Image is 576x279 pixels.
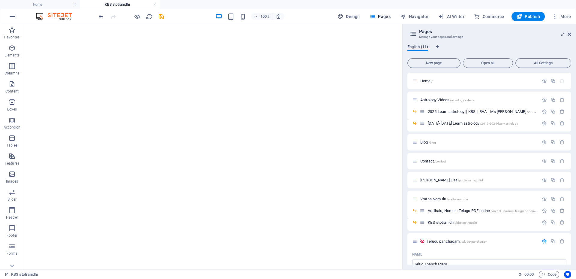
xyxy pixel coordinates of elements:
p: Features [5,161,19,166]
h6: Session time [518,271,534,278]
button: 100% [251,13,272,20]
p: Columns [4,71,19,76]
span: AI Writer [438,14,464,20]
div: Duplicate [550,196,556,202]
div: Remove [559,109,565,114]
div: Duplicate [550,121,556,126]
i: Save (Ctrl+S) [158,13,165,20]
span: : [529,272,529,277]
div: Settings [542,121,547,126]
button: Publish [511,12,545,21]
div: [DATE]-[DATE] Learn astrology/2019-2024-learn-astrology [426,121,539,125]
div: Settings [542,97,547,102]
button: Open all [463,58,513,68]
button: All Settings [515,58,571,68]
span: Publish [516,14,540,20]
button: Design [335,12,362,21]
div: The startpage cannot be deleted [559,78,565,83]
div: Remove [559,239,565,244]
p: Elements [4,53,20,58]
span: Design [337,14,360,20]
div: KBS stotranidhi/kbs-stotranidhi [426,220,539,224]
span: Vrathalu, Nomulu Telugu PDF online [428,208,538,213]
span: Commerce [474,14,504,20]
p: Images [6,179,18,184]
div: Settings [542,196,547,202]
h2: Pages [419,29,571,34]
span: Click to open page [420,98,474,102]
div: Duplicate [550,208,556,213]
p: Favorites [4,35,19,40]
button: Navigator [398,12,431,21]
span: /astrology-videos [450,99,474,102]
div: Remove [559,177,565,183]
span: Click to open page [420,79,433,83]
i: Reload page [146,13,153,20]
div: Language Tabs [407,44,571,56]
span: Telugu panchagam [427,239,487,244]
h6: 100% [260,13,270,20]
p: Footer [7,233,17,238]
button: Commerce [472,12,507,21]
span: All Settings [518,61,568,65]
div: Settings [542,208,547,213]
div: Design (Ctrl+Alt+Y) [335,12,362,21]
i: On resize automatically adjust zoom level to fit chosen device. [276,14,281,19]
button: save [157,13,165,20]
span: New page [410,61,458,65]
i: Undo: Change pages (Ctrl+Z) [98,13,105,20]
p: Accordion [4,125,20,130]
img: Editor Logo [34,13,79,20]
button: Code [539,271,559,278]
span: Vratha Nomulu [420,197,468,201]
div: Telugu panchagam/telugu-panchagam [425,239,539,243]
div: Duplicate [550,220,556,225]
div: Remove [559,196,565,202]
div: Home/ [418,79,539,83]
span: /vratha-nomulu [447,198,468,201]
button: reload [145,13,153,20]
div: Vratha Nomulu/vratha-nomulu [418,197,539,201]
div: Remove [559,208,565,213]
button: undo [97,13,105,20]
button: AI Writer [436,12,467,21]
p: Header [6,215,18,220]
button: More [550,12,573,21]
div: Settings [542,220,547,225]
span: /telugu-panchagam [460,240,487,243]
div: Settings [542,140,547,145]
div: Settings [542,78,547,83]
span: Click to open page [420,140,436,144]
span: English (11) [407,43,428,52]
div: Remove [559,97,565,102]
div: Duplicate [550,177,556,183]
div: Settings [542,159,547,164]
div: Remove [559,121,565,126]
span: /blog [429,141,436,144]
p: Name [412,252,422,257]
h4: KBS stotranidhi [80,1,160,8]
span: /kbs-stotranidhi [455,221,477,224]
span: Open all [466,61,511,65]
button: Usercentrics [564,271,571,278]
div: Remove [559,140,565,145]
p: Boxes [7,107,17,112]
div: Vrathalu, Nomulu Telugu PDF online/vrathalu-nomulu-telugu-pdf-online [426,209,539,213]
div: Settings [542,177,547,183]
span: / [431,80,433,83]
p: Slider [7,197,17,202]
p: Content [5,89,19,94]
div: Remove [559,159,565,164]
span: Code [541,271,556,278]
div: Contact/contact [418,159,539,163]
span: Click to open page [428,121,518,126]
div: Duplicate [550,78,556,83]
p: Forms [7,251,17,256]
span: [PERSON_NAME] List [420,178,483,182]
a: Click to cancel selection. Double-click to open Pages [5,271,38,278]
span: Pages [370,14,391,20]
button: Click here to leave preview mode and continue editing [133,13,141,20]
h3: Manage your pages and settings [419,34,559,40]
span: /2019-2024-learn-astrology [480,122,518,125]
span: /vrathalu-nomulu-telugu-pdf-online [490,209,539,213]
